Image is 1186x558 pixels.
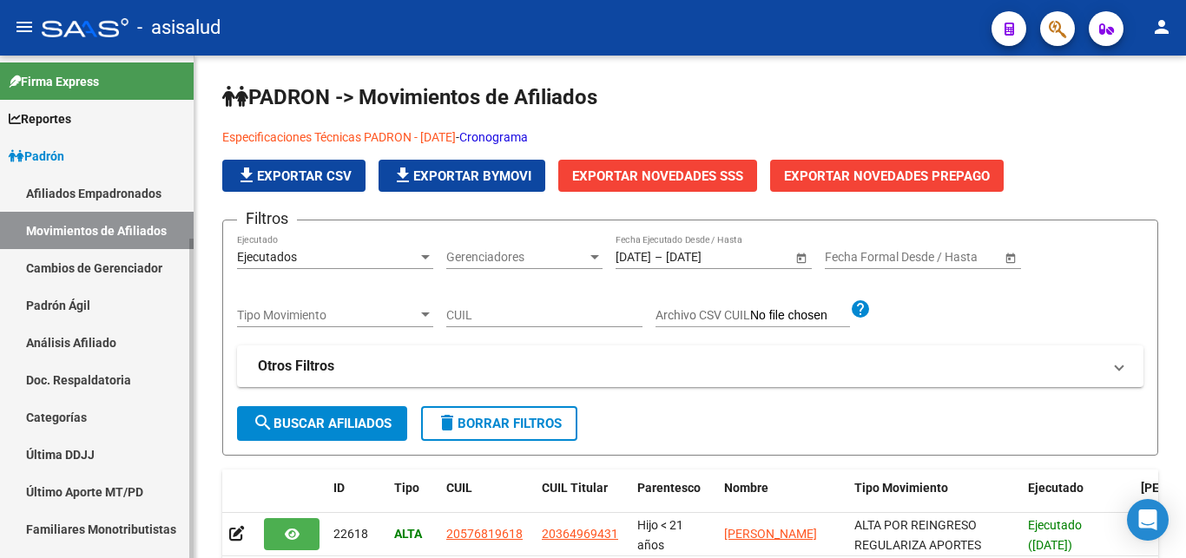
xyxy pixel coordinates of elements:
[784,168,990,184] span: Exportar Novedades Prepago
[724,527,817,541] span: [PERSON_NAME]
[392,168,531,184] span: Exportar Bymovi
[666,250,751,265] input: End date
[630,469,717,527] datatable-header-cell: Parentesco
[446,527,523,541] span: 20576819618
[1127,499,1169,541] div: Open Intercom Messenger
[14,16,35,37] mat-icon: menu
[637,518,683,552] span: Hijo < 21 años
[750,308,850,324] input: Archivo CSV CUIL
[379,160,545,192] button: Exportar Bymovi
[655,250,662,265] span: –
[854,481,948,495] span: Tipo Movimiento
[326,469,387,527] datatable-header-cell: ID
[394,481,419,495] span: Tipo
[258,357,334,376] strong: Otros Filtros
[237,207,297,231] h3: Filtros
[421,406,577,441] button: Borrar Filtros
[222,160,366,192] button: Exportar CSV
[459,130,528,144] a: Cronograma
[394,527,422,541] strong: ALTA
[137,9,221,47] span: - asisalud
[1021,469,1134,527] datatable-header-cell: Ejecutado
[1001,248,1019,266] button: Open calendar
[253,416,392,431] span: Buscar Afiliados
[253,412,273,433] mat-icon: search
[770,160,1004,192] button: Exportar Novedades Prepago
[724,481,768,495] span: Nombre
[825,250,879,265] input: Start date
[792,248,810,266] button: Open calendar
[542,481,608,495] span: CUIL Titular
[637,481,701,495] span: Parentesco
[333,481,345,495] span: ID
[616,250,651,265] input: Start date
[392,165,413,186] mat-icon: file_download
[558,160,757,192] button: Exportar Novedades SSS
[237,345,1143,387] mat-expansion-panel-header: Otros Filtros
[333,527,368,541] span: 22618
[1151,16,1172,37] mat-icon: person
[1028,518,1082,552] span: Ejecutado ([DATE])
[9,147,64,166] span: Padrón
[1028,481,1084,495] span: Ejecutado
[572,168,743,184] span: Exportar Novedades SSS
[542,527,618,541] span: 20364969431
[535,469,630,527] datatable-header-cell: CUIL Titular
[437,412,458,433] mat-icon: delete
[236,165,257,186] mat-icon: file_download
[717,469,847,527] datatable-header-cell: Nombre
[893,250,978,265] input: End date
[237,308,418,323] span: Tipo Movimiento
[9,72,99,91] span: Firma Express
[850,299,871,319] mat-icon: help
[9,109,71,128] span: Reportes
[847,469,1021,527] datatable-header-cell: Tipo Movimiento
[222,130,456,144] a: Especificaciones Técnicas PADRON - [DATE]
[236,168,352,184] span: Exportar CSV
[439,469,535,527] datatable-header-cell: CUIL
[237,250,297,264] span: Ejecutados
[437,416,562,431] span: Borrar Filtros
[237,406,407,441] button: Buscar Afiliados
[446,481,472,495] span: CUIL
[387,469,439,527] datatable-header-cell: Tipo
[446,250,587,265] span: Gerenciadores
[222,85,597,109] span: PADRON -> Movimientos de Afiliados
[656,308,750,322] span: Archivo CSV CUIL
[222,128,1158,147] p: -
